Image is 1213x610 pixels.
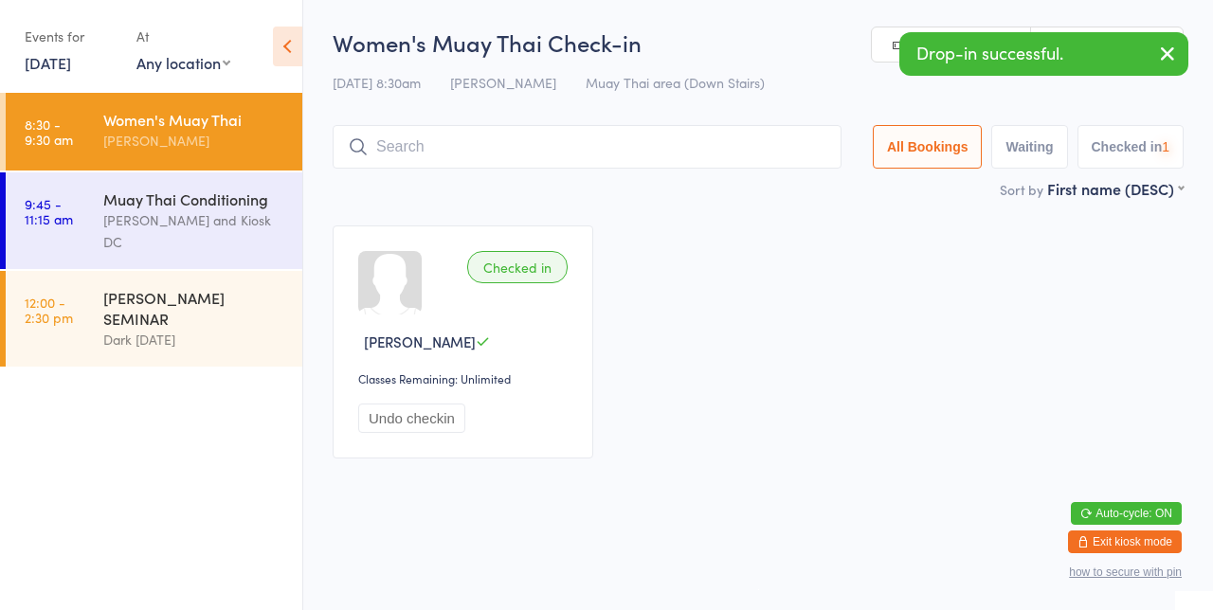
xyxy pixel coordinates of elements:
[333,125,842,169] input: Search
[103,109,286,130] div: Women's Muay Thai
[103,287,286,329] div: [PERSON_NAME] SEMINAR
[1071,502,1182,525] button: Auto-cycle: ON
[1069,565,1182,579] button: how to secure with pin
[358,404,465,433] button: Undo checkin
[6,172,302,269] a: 9:45 -11:15 amMuay Thai Conditioning[PERSON_NAME] and Kiosk DC
[586,73,765,92] span: Muay Thai area (Down Stairs)
[333,27,1184,58] h2: Women's Muay Thai Check-in
[103,130,286,152] div: [PERSON_NAME]
[1077,125,1185,169] button: Checked in1
[136,21,230,52] div: At
[103,188,286,209] div: Muay Thai Conditioning
[6,93,302,170] a: 8:30 -9:30 amWomen's Muay Thai[PERSON_NAME]
[103,209,286,253] div: [PERSON_NAME] and Kiosk DC
[1047,178,1184,199] div: First name (DESC)
[1000,180,1043,199] label: Sort by
[6,271,302,367] a: 12:00 -2:30 pm[PERSON_NAME] SEMINARDark [DATE]
[103,329,286,350] div: Dark [DATE]
[899,32,1188,76] div: Drop-in successful.
[136,52,230,73] div: Any location
[1162,139,1169,154] div: 1
[450,73,556,92] span: [PERSON_NAME]
[25,295,73,325] time: 12:00 - 2:30 pm
[25,196,73,226] time: 9:45 - 11:15 am
[991,125,1067,169] button: Waiting
[25,117,73,147] time: 8:30 - 9:30 am
[364,332,476,351] span: [PERSON_NAME]
[25,52,71,73] a: [DATE]
[358,370,573,386] div: Classes Remaining: Unlimited
[1068,530,1182,553] button: Exit kiosk mode
[333,73,421,92] span: [DATE] 8:30am
[467,251,568,283] div: Checked in
[873,125,983,169] button: All Bookings
[25,21,118,52] div: Events for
